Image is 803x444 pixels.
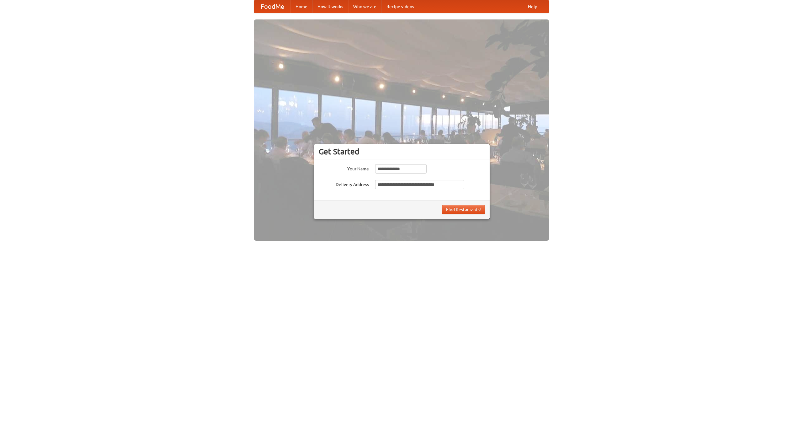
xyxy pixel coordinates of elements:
a: How it works [312,0,348,13]
a: Recipe videos [381,0,419,13]
a: Home [290,0,312,13]
label: Delivery Address [319,180,369,188]
a: Help [523,0,542,13]
label: Your Name [319,164,369,172]
button: Find Restaurants! [442,205,485,214]
a: Who we are [348,0,381,13]
a: FoodMe [254,0,290,13]
h3: Get Started [319,147,485,156]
